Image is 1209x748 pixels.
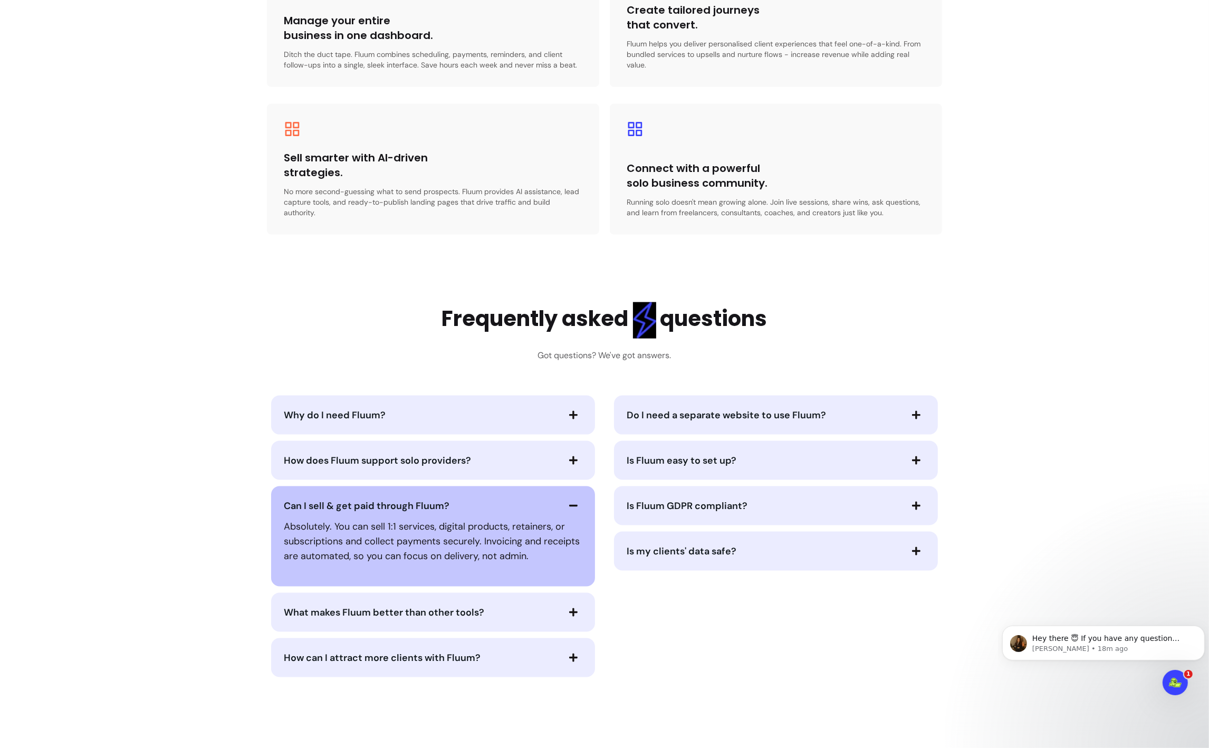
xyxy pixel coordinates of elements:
[284,515,582,568] div: Can I sell & get paid through Fluum?
[627,197,925,218] p: Running solo doesn't mean growing alone. Join live sessions, share wins, ask questions, and learn...
[538,349,671,362] h3: Got questions? We've got answers.
[284,649,582,667] button: How can I attract more clients with Fluum?
[284,603,582,621] button: What makes Fluum better than other tools?
[633,302,656,339] img: flashlight Blue
[998,603,1209,720] iframe: Intercom notifications message
[284,651,481,664] span: How can I attract more clients with Fluum?
[627,497,925,515] button: Is Fluum GDPR compliant?
[627,406,925,424] button: Do I need a separate website to use Fluum?
[627,39,925,70] p: Fluum helps you deliver personalised client experiences that feel one-of-a-kind. From bundled ser...
[284,13,433,43] h3: Manage your entire business in one dashboard.
[284,606,484,619] span: What makes Fluum better than other tools?
[284,150,433,180] h3: Sell smarter with AI-driven strategies.
[627,3,776,32] h3: Create tailored journeys that convert.
[284,406,582,424] button: Why do I need Fluum?
[284,497,582,515] button: Can I sell & get paid through Fluum?
[627,409,826,421] span: Do I need a separate website to use Fluum?
[627,500,747,512] span: Is Fluum GDPR compliant?
[284,519,582,563] p: Absolutely. You can sell 1:1 services, digital products, retainers, or subscriptions and collect ...
[284,454,471,467] span: How does Fluum support solo providers?
[627,545,736,558] span: Is my clients' data safe?
[284,186,582,218] p: No more second-guessing what to send prospects. Fluum provides AI assistance, lead capture tools,...
[627,452,925,469] button: Is Fluum easy to set up?
[442,302,767,339] h2: Frequently asked questions
[284,49,582,70] p: Ditch the duct tape. Fluum combines scheduling, payments, reminders, and client follow-ups into a...
[1184,670,1193,678] span: 1
[284,409,386,421] span: Why do I need Fluum?
[1163,670,1188,695] iframe: Intercom live chat
[627,542,925,560] button: Is my clients' data safe?
[627,454,736,467] span: Is Fluum easy to set up?
[284,452,582,469] button: How does Fluum support solo providers?
[627,161,776,190] h3: Connect with a powerful solo business community.
[284,500,449,512] span: Can I sell & get paid through Fluum?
